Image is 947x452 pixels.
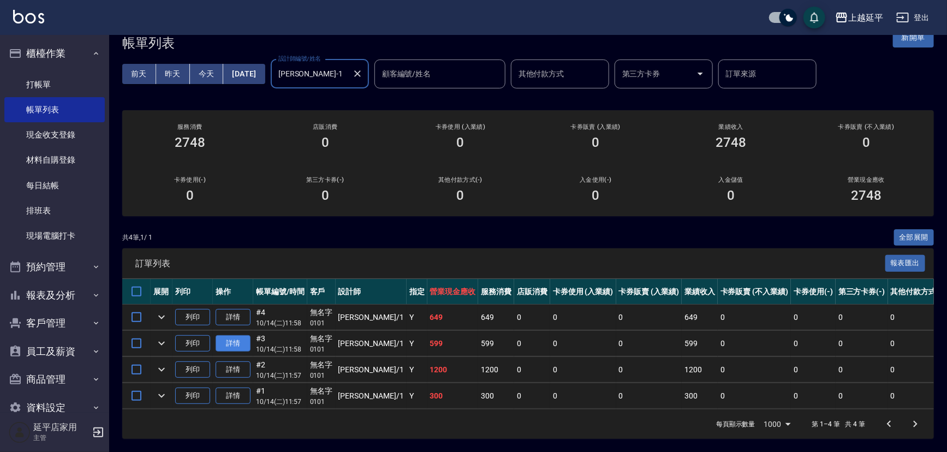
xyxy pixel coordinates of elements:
[831,7,888,29] button: 上越延平
[310,318,333,328] p: 0101
[350,66,365,81] button: Clear
[791,331,836,356] td: 0
[135,123,245,130] h3: 服務消費
[175,335,210,352] button: 列印
[256,371,305,380] p: 10/14 (二) 11:57
[321,135,329,150] h3: 0
[4,253,105,281] button: 預約管理
[893,27,934,47] button: 新開單
[122,35,175,51] h3: 帳單列表
[478,279,514,305] th: 服務消費
[427,305,479,330] td: 649
[4,337,105,366] button: 員工及薪資
[836,383,888,409] td: 0
[406,176,515,183] h2: 其他付款方式(-)
[175,135,205,150] h3: 2748
[4,198,105,223] a: 排班表
[253,383,307,409] td: #1
[718,383,791,409] td: 0
[514,331,550,356] td: 0
[407,383,427,409] td: Y
[682,383,718,409] td: 300
[550,279,616,305] th: 卡券使用 (入業績)
[514,305,550,330] td: 0
[223,64,265,84] button: [DATE]
[256,318,305,328] p: 10/14 (二) 11:58
[4,173,105,198] a: 每日結帳
[836,279,888,305] th: 第三方卡券(-)
[406,123,515,130] h2: 卡券使用 (入業績)
[4,309,105,337] button: 客戶管理
[4,147,105,173] a: 材料自購登錄
[271,176,380,183] h2: 第三方卡券(-)
[336,357,407,383] td: [PERSON_NAME] /1
[894,229,934,246] button: 全部展開
[216,335,251,352] a: 詳情
[812,123,921,130] h2: 卡券販賣 (不入業績)
[253,305,307,330] td: #4
[478,331,514,356] td: 599
[122,64,156,84] button: 前天
[33,433,89,443] p: 主管
[457,135,464,150] h3: 0
[256,344,305,354] p: 10/14 (二) 11:58
[791,357,836,383] td: 0
[175,361,210,378] button: 列印
[213,279,253,305] th: 操作
[307,279,336,305] th: 客戶
[310,344,333,354] p: 0101
[457,188,464,203] h3: 0
[4,39,105,68] button: 櫃檯作業
[151,279,172,305] th: 展開
[791,383,836,409] td: 0
[478,305,514,330] td: 649
[885,258,926,268] a: 報表匯出
[321,188,329,203] h3: 0
[190,64,224,84] button: 今天
[791,279,836,305] th: 卡券使用(-)
[541,123,650,130] h2: 卡券販賣 (入業績)
[676,176,785,183] h2: 入金儲值
[514,357,550,383] td: 0
[407,331,427,356] td: Y
[550,357,616,383] td: 0
[153,335,170,352] button: expand row
[427,383,479,409] td: 300
[253,279,307,305] th: 帳單編號/時間
[172,279,213,305] th: 列印
[310,359,333,371] div: 無名字
[727,188,735,203] h3: 0
[216,388,251,405] a: 詳情
[716,135,746,150] h3: 2748
[310,307,333,318] div: 無名字
[791,305,836,330] td: 0
[682,279,718,305] th: 業績收入
[253,331,307,356] td: #3
[4,97,105,122] a: 帳單列表
[4,122,105,147] a: 現金收支登錄
[812,176,921,183] h2: 營業現金應收
[592,135,599,150] h3: 0
[514,383,550,409] td: 0
[682,331,718,356] td: 599
[427,279,479,305] th: 營業現金應收
[682,305,718,330] td: 649
[407,357,427,383] td: Y
[4,365,105,394] button: 商品管理
[682,357,718,383] td: 1200
[336,279,407,305] th: 設計師
[616,383,682,409] td: 0
[803,7,825,28] button: save
[186,188,194,203] h3: 0
[153,388,170,404] button: expand row
[718,279,791,305] th: 卡券販賣 (不入業績)
[478,357,514,383] td: 1200
[885,255,926,272] button: 報表匯出
[135,258,885,269] span: 訂單列表
[4,72,105,97] a: 打帳單
[427,357,479,383] td: 1200
[4,281,105,310] button: 報表及分析
[175,309,210,326] button: 列印
[851,188,882,203] h3: 2748
[514,279,550,305] th: 店販消費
